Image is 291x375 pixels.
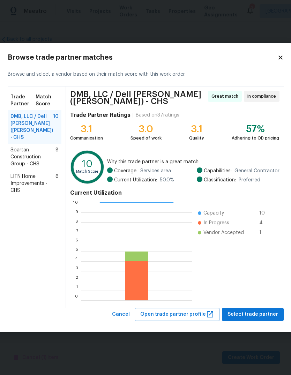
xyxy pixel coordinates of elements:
text: 2 [75,279,78,283]
span: 50.0 % [160,177,174,183]
span: 10 [259,210,270,217]
span: Spartan Construction Group - CHS [10,147,55,167]
span: Vendor Accepted [203,229,244,236]
h2: Browse trade partner matches [8,54,277,61]
text: 6 [75,240,78,244]
span: LITN Home Improvements - CHS [10,173,55,194]
text: 9 [75,210,78,215]
div: Adhering to OD pricing [232,135,279,142]
div: Based on 37 ratings [136,112,179,119]
span: Capacity [203,210,224,217]
span: Current Utilization: [114,177,157,183]
text: 10 [82,160,92,169]
span: 4 [259,219,270,226]
span: Select trade partner [227,310,278,319]
text: 5 [75,249,78,254]
text: 4 [75,259,78,263]
text: 10 [73,201,78,205]
div: 3.1 [189,126,204,133]
span: Why this trade partner is a great match: [107,158,279,165]
span: Match Score [36,93,59,107]
div: 3.0 [130,126,162,133]
span: DMB, LLC / Dell [PERSON_NAME] ([PERSON_NAME]) - CHS [70,91,206,105]
span: 1 [259,229,270,236]
span: Trade Partner [10,93,36,107]
div: Speed of work [130,135,162,142]
h4: Current Utilization [70,189,279,196]
div: Quality [189,135,204,142]
button: Open trade partner profile [135,308,220,321]
text: 7 [76,230,78,234]
text: Match Score [76,170,98,174]
div: 57% [232,126,279,133]
span: Cancel [112,310,130,319]
span: In Progress [203,219,229,226]
h4: Trade Partner Ratings [70,112,130,119]
div: Communication [70,135,103,142]
span: DMB, LLC / Dell [PERSON_NAME] ([PERSON_NAME]) - CHS [10,113,53,141]
span: Open trade partner profile [140,310,214,319]
text: 0 [75,298,78,302]
div: 3.1 [70,126,103,133]
span: Preferred [239,177,260,183]
span: Coverage: [114,167,137,174]
text: 1 [76,288,78,293]
div: | [130,112,136,119]
button: Cancel [109,308,133,321]
button: Select trade partner [222,308,284,321]
span: 10 [53,113,59,141]
span: 8 [55,147,59,167]
span: In compliance [247,93,279,100]
span: General Contractor [234,167,279,174]
div: Browse and select a vendor based on their match score with this work order. [8,62,284,87]
span: Services area [140,167,171,174]
span: Capabilities: [204,167,232,174]
span: 6 [55,173,59,194]
span: Classification: [204,177,236,183]
span: Great match [211,93,241,100]
text: 8 [75,220,78,224]
text: 3 [75,269,78,273]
